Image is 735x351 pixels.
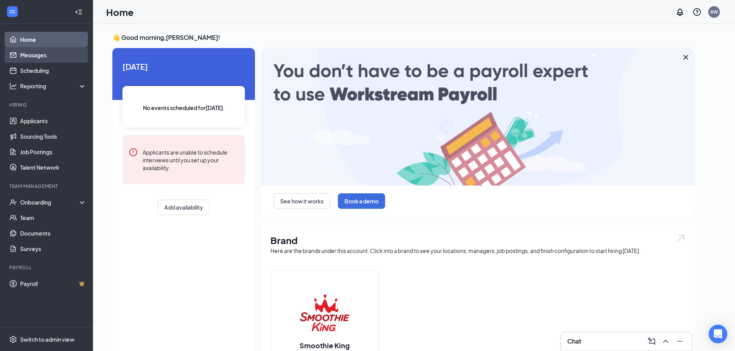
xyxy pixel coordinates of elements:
[143,103,225,112] span: No events scheduled for [DATE] .
[20,210,86,225] a: Team
[692,7,702,17] svg: QuestionInfo
[645,335,658,348] button: ComposeMessage
[9,198,17,206] svg: UserCheck
[20,336,74,343] div: Switch to admin view
[158,200,210,215] button: Add availability
[20,82,87,90] div: Reporting
[9,183,85,189] div: Team Management
[9,82,17,90] svg: Analysis
[709,325,727,343] div: Open Intercom Messenger
[567,337,581,346] h3: Chat
[129,148,138,157] svg: Error
[647,337,656,346] svg: ComposeMessage
[270,247,686,255] div: Here are the brands under this account. Click into a brand to see your locations, managers, job p...
[106,5,134,19] h1: Home
[20,63,86,78] a: Scheduling
[261,48,695,186] img: payroll-large.gif
[20,276,86,291] a: PayrollCrown
[659,335,672,348] button: ChevronUp
[20,32,86,47] a: Home
[20,113,86,129] a: Applicants
[9,264,85,271] div: Payroll
[270,234,686,247] h1: Brand
[9,102,85,108] div: Hiring
[20,144,86,160] a: Job Postings
[9,8,16,15] svg: WorkstreamLogo
[338,193,385,209] button: Book a demo
[20,241,86,256] a: Surveys
[9,336,17,343] svg: Settings
[20,160,86,175] a: Talent Network
[20,47,86,63] a: Messages
[20,129,86,144] a: Sourcing Tools
[675,337,684,346] svg: Minimize
[661,337,670,346] svg: ChevronUp
[20,225,86,241] a: Documents
[122,60,245,72] span: [DATE]
[300,288,349,337] img: Smoothie King
[274,193,330,209] button: See how it works
[112,33,695,42] h3: 👋 Good morning, [PERSON_NAME] !
[676,234,686,243] img: open.6027fd2a22e1237b5b06.svg
[710,9,718,15] div: AW
[681,53,690,62] svg: Cross
[20,198,80,206] div: Onboarding
[292,341,358,350] h2: Smoothie King
[143,148,239,172] div: Applicants are unable to schedule interviews until you set up your availability.
[75,8,83,16] svg: Collapse
[675,7,685,17] svg: Notifications
[673,335,686,348] button: Minimize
